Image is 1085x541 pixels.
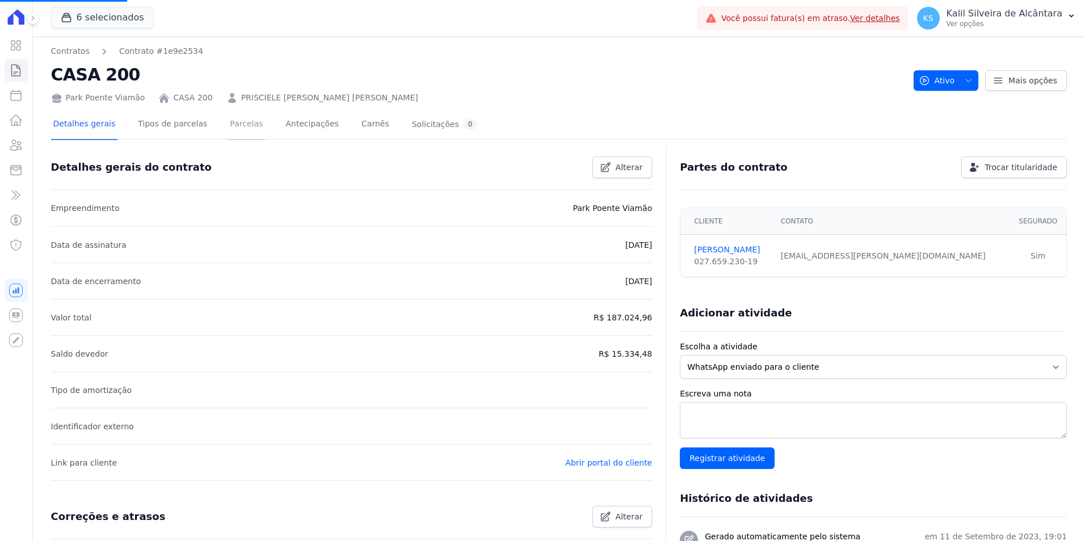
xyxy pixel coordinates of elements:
th: Contato [774,208,1010,235]
nav: Breadcrumb [51,45,905,57]
p: [DATE] [625,274,652,288]
a: Ver detalhes [850,14,900,23]
a: Contratos [51,45,90,57]
a: Alterar [592,506,653,527]
p: Tipo de amortização [51,383,132,397]
h3: Partes do contrato [680,160,788,174]
p: Identificador externo [51,420,134,433]
p: Park Poente Viamão [573,201,652,215]
p: R$ 187.024,96 [594,311,652,324]
a: [PERSON_NAME] [694,244,767,256]
p: Kalil Silveira de Alcântara [947,8,1062,19]
span: Alterar [616,511,643,522]
a: Trocar titularidade [961,157,1067,178]
span: Ativo [919,70,955,91]
p: R$ 15.334,48 [599,347,652,361]
span: Mais opções [1008,75,1057,86]
h3: Histórico de atividades [680,492,813,505]
h3: Correções e atrasos [51,510,166,523]
a: Tipos de parcelas [136,110,209,140]
h3: Adicionar atividade [680,306,792,320]
div: Park Poente Viamão [51,92,145,104]
p: Empreendimento [51,201,120,215]
p: Link para cliente [51,456,117,470]
label: Escolha a atividade [680,341,1067,353]
p: Data de assinatura [51,238,127,252]
p: [DATE] [625,238,652,252]
label: Escreva uma nota [680,388,1067,400]
th: Segurado [1010,208,1066,235]
span: Trocar titularidade [985,162,1057,173]
div: Solicitações [412,119,477,130]
a: Parcelas [228,110,265,140]
a: PRISCIELE [PERSON_NAME] [PERSON_NAME] [241,92,418,104]
a: Abrir portal do cliente [565,458,652,467]
button: Ativo [914,70,979,91]
span: KS [923,14,933,22]
th: Cliente [680,208,773,235]
a: CASA 200 [173,92,212,104]
nav: Breadcrumb [51,45,203,57]
a: Mais opções [985,70,1067,91]
td: Sim [1010,235,1066,277]
a: Antecipações [283,110,341,140]
span: Alterar [616,162,643,173]
h2: CASA 200 [51,62,905,87]
div: [EMAIL_ADDRESS][PERSON_NAME][DOMAIN_NAME] [781,250,1003,262]
p: Data de encerramento [51,274,141,288]
a: Contrato #1e9e2534 [119,45,203,57]
a: Solicitações0 [410,110,480,140]
p: Ver opções [947,19,1062,28]
p: Valor total [51,311,92,324]
div: 0 [464,119,477,130]
input: Registrar atividade [680,447,775,469]
p: Saldo devedor [51,347,108,361]
a: Carnês [359,110,392,140]
h3: Detalhes gerais do contrato [51,160,212,174]
a: Detalhes gerais [51,110,118,140]
button: KS Kalil Silveira de Alcântara Ver opções [908,2,1085,34]
div: 027.659.230-19 [694,256,767,268]
span: Você possui fatura(s) em atraso. [721,12,900,24]
button: 6 selecionados [51,7,154,28]
a: Alterar [592,157,653,178]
